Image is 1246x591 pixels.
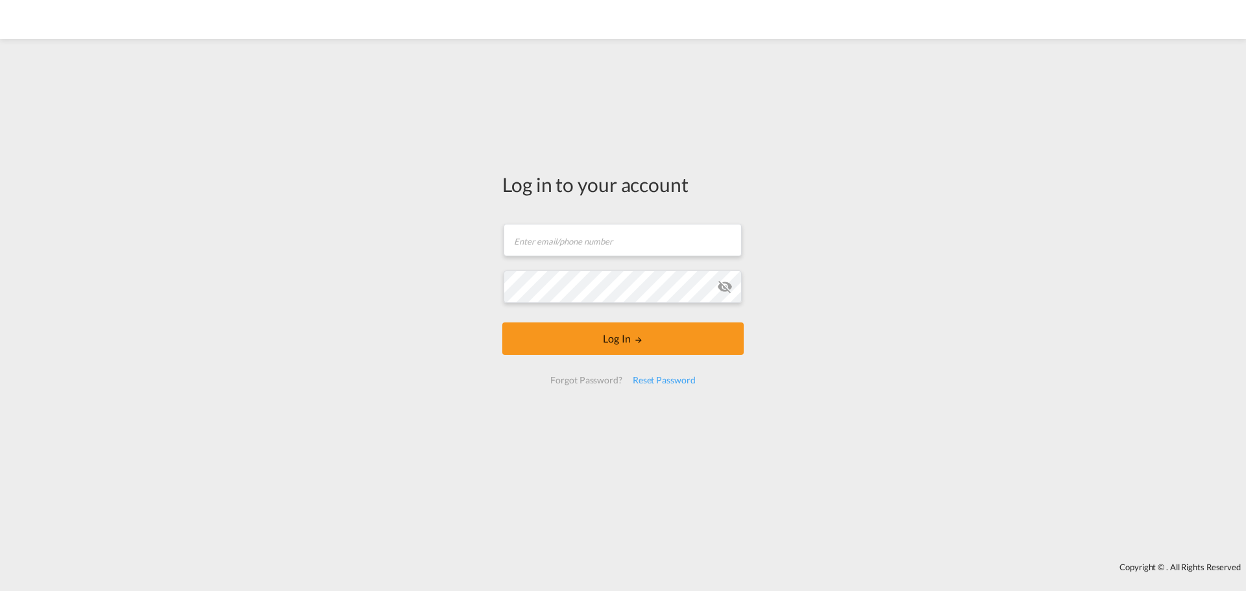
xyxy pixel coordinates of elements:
md-icon: icon-eye-off [717,279,733,295]
div: Log in to your account [502,171,744,198]
div: Reset Password [628,368,701,392]
input: Enter email/phone number [504,224,742,256]
button: LOGIN [502,322,744,355]
div: Forgot Password? [545,368,627,392]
